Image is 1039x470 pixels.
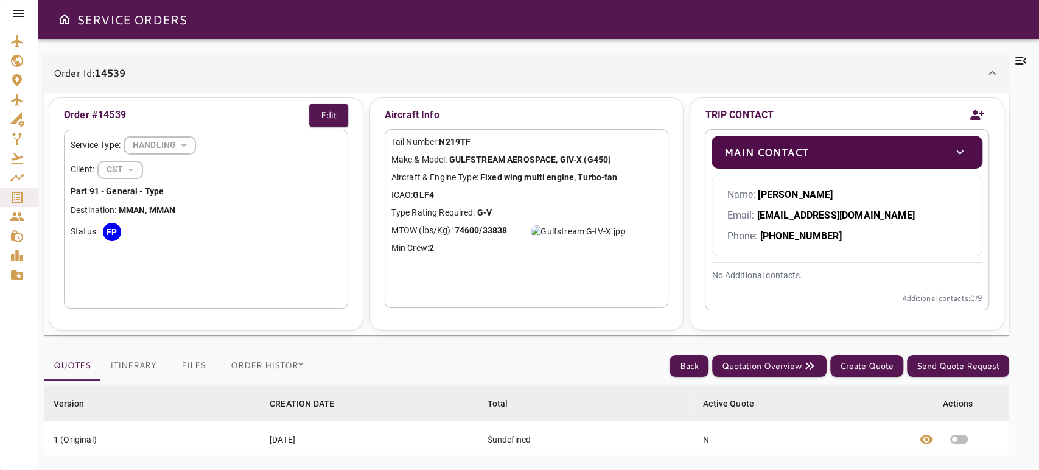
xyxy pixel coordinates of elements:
[54,66,125,80] p: Order Id:
[480,172,617,182] b: Fixed wing multi engine, Turbo-fan
[727,208,967,223] p: Email:
[100,351,166,381] button: Itinerary
[309,104,348,127] button: Edit
[94,66,125,80] b: 14539
[44,54,1009,93] div: Order Id:14539
[712,136,982,169] div: Main Contacttoggle
[44,351,313,381] div: basic tabs example
[429,243,434,253] b: 2
[965,101,989,129] button: Add new contact
[145,205,147,215] b: ,
[712,355,827,377] button: Quotation Overview
[727,188,967,202] p: Name:
[133,205,139,215] b: A
[478,421,694,458] td: $undefined
[71,136,341,155] div: Service Type:
[221,351,313,381] button: Order History
[693,421,909,458] td: N
[385,104,669,126] p: Aircraft Info
[413,190,434,200] b: GLF4
[169,205,175,215] b: N
[449,155,611,164] b: GULFSTREAM AEROSPACE, GIV-X (G450)
[156,205,164,215] b: M
[44,93,1009,335] div: Order Id:14539
[488,396,524,411] span: Total
[477,208,492,217] b: G-V
[64,108,126,122] p: Order #14539
[391,136,662,149] p: Tail Number:
[44,351,100,381] button: Quotes
[71,204,341,217] p: Destination:
[260,421,477,458] td: [DATE]
[124,129,195,161] div: HANDLING
[670,355,708,377] button: Back
[950,142,970,163] button: toggle
[166,351,221,381] button: Files
[455,225,507,235] b: 74600/33838
[98,153,142,186] div: HANDLING
[103,223,121,241] div: FP
[391,171,662,184] p: Aircraft & Engine Type:
[391,189,662,202] p: ICAO:
[391,153,662,166] p: Make & Model:
[712,293,982,304] p: Additional contacts: 0 /9
[52,7,77,32] button: Open drawer
[724,145,808,160] p: Main Contact
[727,229,967,244] p: Phone:
[54,396,84,411] div: Version
[439,137,471,147] b: N219TF
[705,108,774,122] p: TRIP CONTACT
[907,355,1009,377] button: Send Quote Request
[270,396,350,411] span: CREATION DATE
[488,396,508,411] div: Total
[703,396,754,411] div: Active Quote
[712,269,982,282] p: No Additional contacts.
[139,205,145,215] b: N
[119,205,126,215] b: M
[71,185,341,198] p: Part 91 - General - Type
[912,421,941,457] button: View quote details
[919,432,934,447] span: visibility
[703,396,770,411] span: Active Quote
[758,189,833,200] b: [PERSON_NAME]
[71,225,98,238] p: Status:
[270,396,334,411] div: CREATION DATE
[757,209,914,221] b: [EMAIL_ADDRESS][DOMAIN_NAME]
[149,205,156,215] b: M
[391,206,662,219] p: Type Rating Required:
[77,10,187,29] h6: SERVICE ORDERS
[164,205,169,215] b: A
[531,225,625,237] img: Gulfstream G-IV-X.jpg
[54,396,100,411] span: Version
[71,161,341,179] div: Client:
[44,421,260,458] td: 1 (Original)
[126,205,133,215] b: M
[391,242,662,254] p: Min Crew:
[391,224,662,237] p: MTOW (lbs/Kg):
[830,355,903,377] button: Create Quote
[941,421,977,457] button: Set quote as active quote
[760,230,841,242] b: [PHONE_NUMBER]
